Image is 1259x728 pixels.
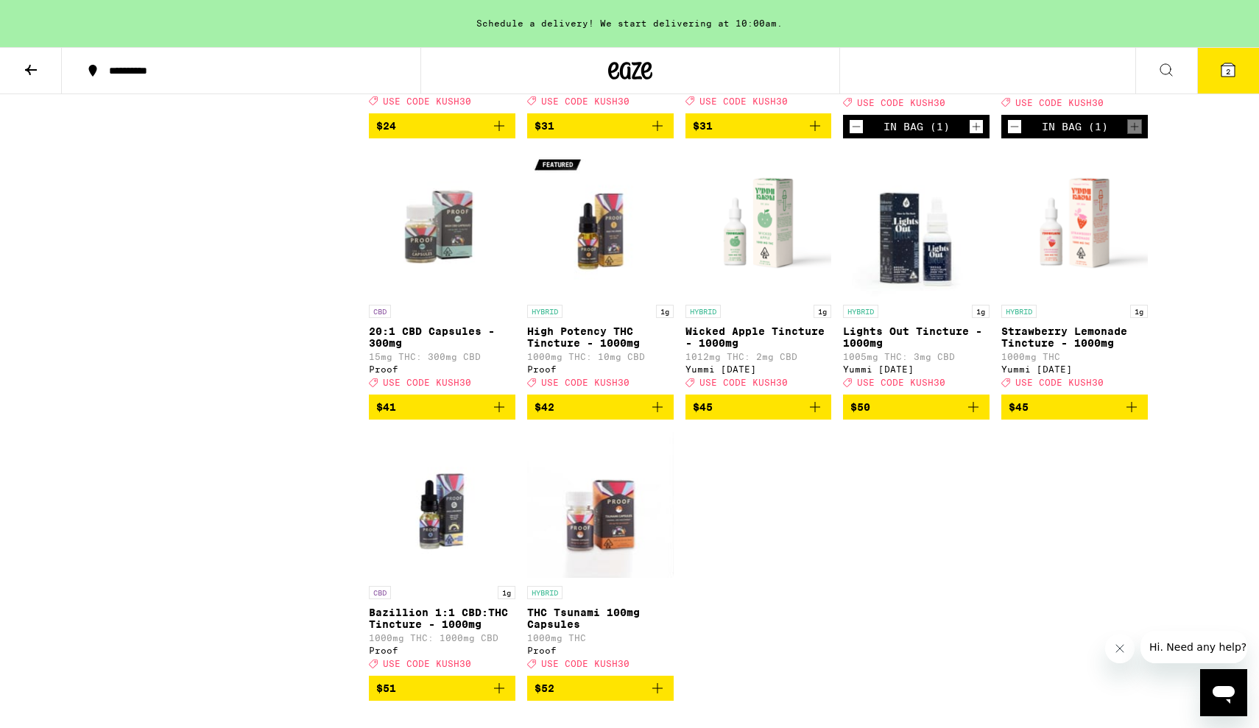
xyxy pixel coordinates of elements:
button: Add to bag [369,395,515,420]
p: 1000mg THC [1001,352,1148,361]
p: 1000mg THC [527,633,674,643]
p: Bazillion 1:1 CBD:THC Tincture - 1000mg [369,607,515,630]
div: Proof [369,646,515,655]
a: Open page for Strawberry Lemonade Tincture - 1000mg from Yummi Karma [1001,150,1148,395]
a: Open page for 20:1 CBD Capsules - 300mg from Proof [369,150,515,395]
span: $31 [535,120,554,132]
p: 1g [656,305,674,318]
button: Decrement [849,119,864,134]
div: In Bag (1) [884,121,950,132]
span: USE CODE KUSH30 [383,378,471,387]
p: Strawberry Lemonade Tincture - 1000mg [1001,325,1148,349]
div: Yummi [DATE] [1001,364,1148,374]
iframe: Button to launch messaging window [1200,669,1247,716]
p: HYBRID [843,305,878,318]
img: Yummi Karma - Strawberry Lemonade Tincture - 1000mg [1001,150,1148,297]
p: HYBRID [527,586,563,599]
span: USE CODE KUSH30 [1015,378,1104,387]
span: USE CODE KUSH30 [699,96,788,106]
button: Add to bag [527,676,674,701]
p: 1000mg THC: 1000mg CBD [369,633,515,643]
span: USE CODE KUSH30 [857,378,945,387]
p: 1g [498,586,515,599]
span: USE CODE KUSH30 [1015,98,1104,107]
button: Increment [1127,119,1142,134]
p: 1g [1130,305,1148,318]
p: CBD [369,586,391,599]
p: 15mg THC: 300mg CBD [369,352,515,361]
span: USE CODE KUSH30 [383,659,471,668]
button: 2 [1197,48,1259,93]
span: USE CODE KUSH30 [541,96,629,106]
p: 1012mg THC: 2mg CBD [685,352,832,361]
span: $45 [1009,401,1029,413]
p: Wicked Apple Tincture - 1000mg [685,325,832,349]
div: Proof [527,364,674,374]
span: USE CODE KUSH30 [541,659,629,668]
p: THC Tsunami 100mg Capsules [527,607,674,630]
button: Add to bag [843,395,990,420]
iframe: Close message [1105,634,1135,663]
a: Open page for Wicked Apple Tincture - 1000mg from Yummi Karma [685,150,832,395]
a: Open page for Lights Out Tincture - 1000mg from Yummi Karma [843,150,990,395]
span: USE CODE KUSH30 [857,98,945,107]
a: Open page for High Potency THC Tincture - 1000mg from Proof [527,150,674,395]
span: $50 [850,401,870,413]
button: Add to bag [527,113,674,138]
img: Yummi Karma - Lights Out Tincture - 1000mg [843,150,990,297]
a: Open page for THC Tsunami 100mg Capsules from Proof [527,431,674,676]
div: Proof [527,646,674,655]
img: Proof - High Potency THC Tincture - 1000mg [527,150,674,297]
span: $42 [535,401,554,413]
img: Proof - 20:1 CBD Capsules - 300mg [369,150,515,297]
span: $24 [376,120,396,132]
div: Yummi [DATE] [843,364,990,374]
img: Yummi Karma - Wicked Apple Tincture - 1000mg [685,150,832,297]
span: $51 [376,682,396,694]
div: In Bag (1) [1042,121,1108,132]
p: CBD [369,305,391,318]
div: Proof [369,364,515,374]
p: 1g [972,305,990,318]
span: USE CODE KUSH30 [541,378,629,387]
p: 1g [814,305,831,318]
span: USE CODE KUSH30 [699,378,788,387]
span: USE CODE KUSH30 [383,96,471,106]
p: HYBRID [685,305,721,318]
button: Add to bag [369,676,515,701]
span: $52 [535,682,554,694]
p: 20:1 CBD Capsules - 300mg [369,325,515,349]
button: Decrement [1007,119,1022,134]
button: Add to bag [685,395,832,420]
p: 1000mg THC: 10mg CBD [527,352,674,361]
span: 2 [1226,67,1230,76]
span: $41 [376,401,396,413]
p: 1005mg THC: 3mg CBD [843,352,990,361]
span: $31 [693,120,713,132]
button: Add to bag [369,113,515,138]
img: Proof - THC Tsunami 100mg Capsules [527,431,674,579]
button: Increment [969,119,984,134]
button: Add to bag [1001,395,1148,420]
p: Lights Out Tincture - 1000mg [843,325,990,349]
img: Proof - Bazillion 1:1 CBD:THC Tincture - 1000mg [369,431,515,579]
iframe: Message from company [1140,631,1247,663]
p: HYBRID [1001,305,1037,318]
span: $45 [693,401,713,413]
button: Add to bag [685,113,832,138]
p: HYBRID [527,305,563,318]
a: Open page for Bazillion 1:1 CBD:THC Tincture - 1000mg from Proof [369,431,515,676]
p: High Potency THC Tincture - 1000mg [527,325,674,349]
button: Add to bag [527,395,674,420]
div: Yummi [DATE] [685,364,832,374]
